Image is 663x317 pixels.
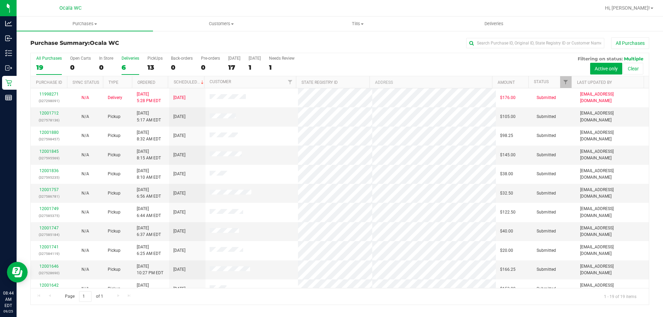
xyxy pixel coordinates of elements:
[137,129,161,142] span: [DATE] 8:32 AM EDT
[108,209,121,216] span: Pickup
[289,17,426,31] a: Tills
[108,171,121,177] span: Pickup
[81,267,89,272] span: Not Applicable
[108,190,121,197] span: Pickup
[173,266,185,273] span: [DATE]
[147,63,163,71] div: 13
[611,37,649,49] button: All Purchases
[81,209,89,216] button: N/A
[137,168,161,181] span: [DATE] 8:10 AM EDT
[81,229,89,234] span: Not Applicable
[173,209,185,216] span: [DATE]
[39,168,59,173] a: 12001836
[500,95,516,101] span: $176.00
[498,80,515,85] a: Amount
[153,17,289,31] a: Customers
[580,129,645,142] span: [EMAIL_ADDRESS][DOMAIN_NAME]
[173,95,185,101] span: [DATE]
[35,98,63,104] p: (327298091)
[269,56,295,61] div: Needs Review
[537,190,556,197] span: Submitted
[81,114,89,119] span: Not Applicable
[81,191,89,196] span: Not Applicable
[39,111,59,116] a: 12001712
[35,212,63,219] p: (327585375)
[153,21,289,27] span: Customers
[39,92,59,97] a: 11998271
[137,91,161,104] span: [DATE] 5:28 PM EDT
[624,56,643,61] span: Multiple
[5,65,12,71] inline-svg: Outbound
[500,266,516,273] span: $166.25
[36,63,62,71] div: 19
[537,171,556,177] span: Submitted
[99,56,113,61] div: In Store
[173,152,185,158] span: [DATE]
[81,228,89,235] button: N/A
[17,21,153,27] span: Purchases
[500,152,516,158] span: $145.00
[290,21,425,27] span: Tills
[137,206,161,219] span: [DATE] 6:44 AM EDT
[3,309,13,314] p: 09/25
[17,17,153,31] a: Purchases
[5,35,12,42] inline-svg: Inbound
[537,286,556,292] span: Submitted
[147,56,163,61] div: PickUps
[580,282,645,295] span: [EMAIL_ADDRESS][DOMAIN_NAME]
[5,50,12,57] inline-svg: Inventory
[36,80,62,85] a: Purchase ID
[39,206,59,211] a: 12001749
[173,171,185,177] span: [DATE]
[81,152,89,157] span: Not Applicable
[137,282,163,295] span: [DATE] 10:10 PM EDT
[35,117,63,123] p: (327578136)
[90,40,119,46] span: Ocala WC
[81,133,89,138] span: Not Applicable
[500,209,516,216] span: $122.50
[285,76,296,88] a: Filter
[580,187,645,200] span: [EMAIL_ADDRESS][DOMAIN_NAME]
[534,79,549,84] a: Status
[81,171,89,176] span: Not Applicable
[605,5,650,11] span: Hi, [PERSON_NAME]!
[70,63,91,71] div: 0
[108,286,121,292] span: Pickup
[537,209,556,216] span: Submitted
[39,226,59,230] a: 12001747
[81,286,89,291] span: Not Applicable
[108,228,121,235] span: Pickup
[36,56,62,61] div: All Purchases
[81,95,89,100] span: Not Applicable
[500,132,513,139] span: $98.25
[108,113,121,120] span: Pickup
[35,174,63,181] p: (327595235)
[137,263,163,276] span: [DATE] 10:27 PM EDT
[108,266,121,273] span: Pickup
[5,79,12,86] inline-svg: Retail
[537,95,556,101] span: Submitted
[73,80,99,85] a: Sync Status
[81,113,89,120] button: N/A
[426,17,562,31] a: Deliveries
[201,63,220,71] div: 0
[537,228,556,235] span: Submitted
[108,247,121,254] span: Pickup
[173,132,185,139] span: [DATE]
[81,152,89,158] button: N/A
[108,132,121,139] span: Pickup
[598,291,642,301] span: 1 - 19 of 19 items
[500,247,513,254] span: $20.00
[228,63,240,71] div: 17
[3,290,13,309] p: 08:44 AM EDT
[5,94,12,101] inline-svg: Reports
[269,63,295,71] div: 1
[580,168,645,181] span: [EMAIL_ADDRESS][DOMAIN_NAME]
[475,21,513,27] span: Deliveries
[201,56,220,61] div: Pre-orders
[249,56,261,61] div: [DATE]
[30,40,237,46] h3: Purchase Summary:
[537,247,556,254] span: Submitted
[466,38,604,48] input: Search Purchase ID, Original ID, State Registry ID or Customer Name...
[81,266,89,273] button: N/A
